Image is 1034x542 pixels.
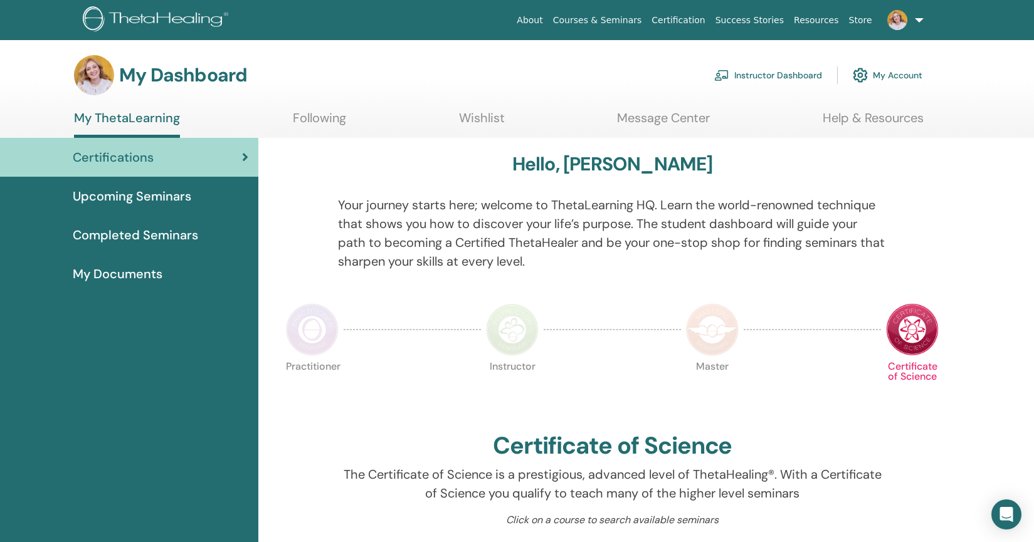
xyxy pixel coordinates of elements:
img: Practitioner [286,303,339,356]
a: Store [844,9,877,32]
img: Instructor [486,303,539,356]
a: My ThetaLearning [74,110,180,138]
h3: Hello, [PERSON_NAME] [512,153,713,175]
a: Help & Resources [823,110,924,135]
img: Certificate of Science [886,303,939,356]
img: Master [686,303,739,356]
p: Click on a course to search available seminars [338,513,887,528]
img: default.jpg [887,10,907,30]
img: logo.png [83,6,233,34]
p: The Certificate of Science is a prestigious, advanced level of ThetaHealing®. With a Certificate ... [338,465,887,503]
a: Certification [646,9,710,32]
span: Completed Seminars [73,226,198,244]
span: Certifications [73,148,154,167]
a: My Account [853,61,922,89]
div: Open Intercom Messenger [991,499,1021,529]
p: Master [686,362,739,414]
a: Instructor Dashboard [714,61,822,89]
p: Certificate of Science [886,362,939,414]
a: Success Stories [710,9,789,32]
img: default.jpg [74,55,114,95]
img: cog.svg [853,65,868,86]
a: Following [293,110,346,135]
a: Message Center [617,110,710,135]
a: Wishlist [459,110,505,135]
p: Instructor [486,362,539,414]
a: Courses & Seminars [548,9,647,32]
span: Upcoming Seminars [73,187,191,206]
a: Resources [789,9,844,32]
span: My Documents [73,264,162,283]
a: About [512,9,547,32]
h2: Certificate of Science [493,432,732,461]
p: Your journey starts here; welcome to ThetaLearning HQ. Learn the world-renowned technique that sh... [338,195,887,271]
h3: My Dashboard [119,64,247,86]
p: Practitioner [286,362,339,414]
img: chalkboard-teacher.svg [714,70,729,81]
